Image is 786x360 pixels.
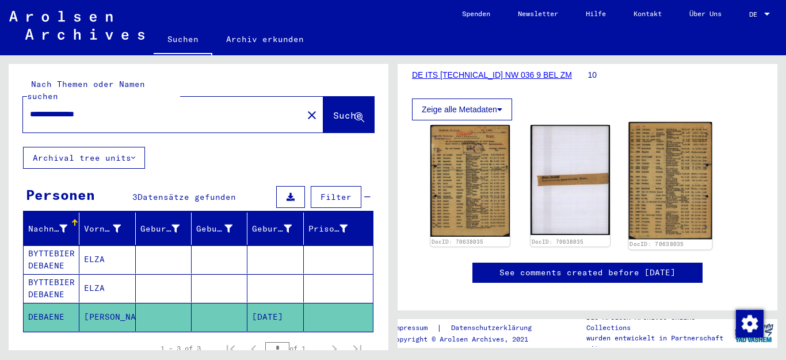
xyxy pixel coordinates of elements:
mat-header-cell: Geburtsname [136,213,192,245]
a: DocID: 70638035 [629,241,684,248]
mat-icon: close [305,108,319,122]
a: DE ITS [TECHNICAL_ID] NW 036 9 BEL ZM [412,70,572,79]
div: Prisoner # [308,219,362,238]
div: Nachname [28,223,67,235]
img: Zustimmung ändern [736,310,764,338]
a: DocID: 70638035 [532,238,583,245]
mat-cell: BYTTEBIER DEBAENE [24,245,79,274]
button: Suche [323,97,374,132]
div: Geburtsdatum [252,219,306,238]
button: Clear [300,103,323,126]
mat-header-cell: Vorname [79,213,135,245]
button: Filter [311,186,361,208]
a: See comments created before [DATE] [499,267,676,279]
img: 001.jpg [430,125,510,237]
mat-cell: DEBAENE [24,303,79,331]
a: Suchen [154,25,212,55]
mat-cell: BYTTEBIER DEBAENE [24,274,79,302]
button: Previous page [242,337,265,360]
p: 10 [588,69,764,81]
span: Filter [320,192,352,202]
img: 003.jpg [629,122,712,240]
p: wurden entwickelt in Partnerschaft mit [586,333,730,354]
a: Datenschutzerklärung [442,322,545,334]
span: Datensätze gefunden [138,192,236,202]
mat-label: Nach Themen oder Namen suchen [27,79,145,101]
a: Impressum [391,322,437,334]
a: Archiv erkunden [212,25,318,53]
mat-cell: [PERSON_NAME] [79,303,135,331]
div: Personen [26,184,95,205]
span: Suche [333,109,362,121]
div: Prisoner # [308,223,348,235]
mat-header-cell: Nachname [24,213,79,245]
mat-header-cell: Prisoner # [304,213,373,245]
div: Zustimmung ändern [735,309,763,337]
button: First page [219,337,242,360]
div: Geburtsname [140,223,180,235]
mat-cell: ELZA [79,274,135,302]
button: Last page [346,337,369,360]
div: Geburt‏ [196,219,247,238]
img: yv_logo.png [732,319,776,347]
mat-cell: ELZA [79,245,135,274]
div: Vorname [84,219,135,238]
button: Archival tree units [23,147,145,169]
p: Die Arolsen Archives Online-Collections [586,312,730,333]
div: Geburt‏ [196,223,232,235]
div: Geburtsdatum [252,223,291,235]
div: | [391,322,545,334]
div: of 1 [265,343,323,354]
mat-header-cell: Geburt‏ [192,213,247,245]
mat-header-cell: Geburtsdatum [247,213,303,245]
img: 002.jpg [531,125,610,235]
mat-cell: [DATE] [247,303,303,331]
a: DocID: 70638035 [432,238,483,245]
button: Next page [323,337,346,360]
button: Zeige alle Metadaten [412,98,512,120]
div: Nachname [28,219,82,238]
img: Arolsen_neg.svg [9,11,144,40]
div: Vorname [84,223,120,235]
span: DE [749,10,762,18]
p: Copyright © Arolsen Archives, 2021 [391,334,545,344]
div: Geburtsname [140,219,194,238]
div: 1 – 3 of 3 [161,343,201,354]
span: 3 [132,192,138,202]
